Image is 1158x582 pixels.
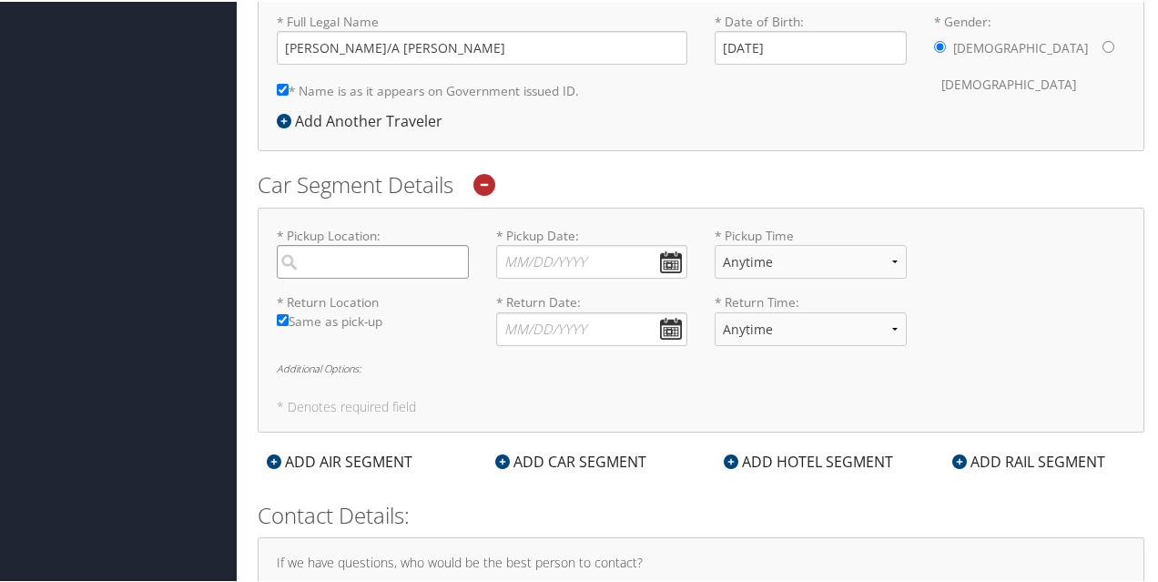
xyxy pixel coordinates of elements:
[277,11,687,63] label: * Full Legal Name
[496,311,688,344] input: * Return Date:
[277,555,1125,567] h4: If we have questions, who would be the best person to contact?
[715,311,907,344] select: * Return Time:
[277,225,469,277] label: * Pickup Location:
[715,243,907,277] select: * Pickup Time
[277,311,469,339] label: Same as pick-up
[277,82,289,94] input: * Name is as it appears on Government issued ID.
[715,449,902,471] div: ADD HOTEL SEGMENT
[943,449,1114,471] div: ADD RAIL SEGMENT
[277,312,289,324] input: Same as pick-up
[1102,39,1114,51] input: * Gender:[DEMOGRAPHIC_DATA][DEMOGRAPHIC_DATA]
[496,225,688,277] label: * Pickup Date:
[277,72,579,106] label: * Name is as it appears on Government issued ID.
[715,11,907,63] label: * Date of Birth:
[496,243,688,277] input: * Pickup Date:
[258,168,1144,199] h2: Car Segment Details
[715,29,907,63] input: * Date of Birth:
[277,108,452,130] div: Add Another Traveler
[277,362,1125,372] h6: Additional Options:
[934,11,1126,101] label: * Gender:
[258,449,422,471] div: ADD AIR SEGMENT
[496,291,688,343] label: * Return Date:
[486,449,655,471] div: ADD CAR SEGMENT
[277,399,1125,412] h5: * Denotes required field
[258,498,1144,529] h2: Contact Details:
[953,29,1088,64] label: [DEMOGRAPHIC_DATA]
[715,291,907,358] label: * Return Time:
[941,66,1076,100] label: [DEMOGRAPHIC_DATA]
[934,39,946,51] input: * Gender:[DEMOGRAPHIC_DATA][DEMOGRAPHIC_DATA]
[277,29,687,63] input: * Full Legal Name
[277,291,469,310] label: * Return Location
[715,225,907,291] label: * Pickup Time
